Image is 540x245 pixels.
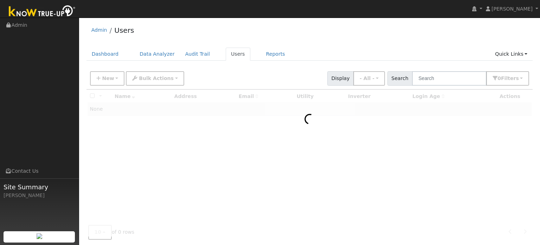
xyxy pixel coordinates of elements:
[5,4,79,20] img: Know True-Up
[126,71,184,86] button: Bulk Actions
[412,71,487,86] input: Search
[491,6,533,12] span: [PERSON_NAME]
[114,26,134,35] a: Users
[4,182,75,192] span: Site Summary
[180,48,215,61] a: Audit Trail
[490,48,533,61] a: Quick Links
[90,71,125,86] button: New
[134,48,180,61] a: Data Analyzer
[501,75,519,81] span: Filter
[37,233,42,239] img: retrieve
[353,71,385,86] button: - All -
[486,71,529,86] button: 0Filters
[86,48,124,61] a: Dashboard
[4,192,75,199] div: [PERSON_NAME]
[327,71,354,86] span: Display
[91,27,107,33] a: Admin
[102,75,114,81] span: New
[516,75,519,81] span: s
[387,71,412,86] span: Search
[226,48,250,61] a: Users
[261,48,290,61] a: Reports
[139,75,174,81] span: Bulk Actions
